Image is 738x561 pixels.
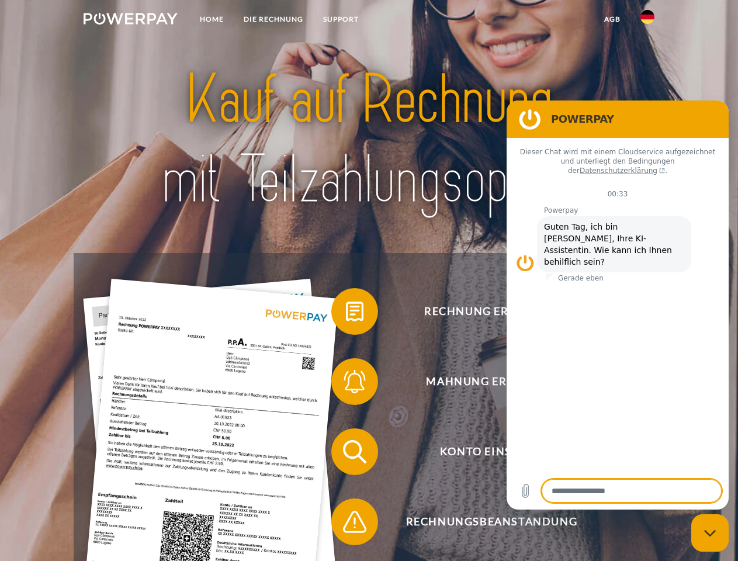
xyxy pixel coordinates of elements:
a: DIE RECHNUNG [234,9,313,30]
img: logo-powerpay-white.svg [84,13,178,25]
a: SUPPORT [313,9,369,30]
iframe: Schaltfläche zum Öffnen des Messaging-Fensters; Konversation läuft [691,514,729,552]
span: Rechnung erhalten? [348,288,635,335]
button: Mahnung erhalten? [331,358,635,405]
iframe: Messaging-Fenster [507,101,729,510]
span: Konto einsehen [348,428,635,475]
button: Konto einsehen [331,428,635,475]
img: qb_bell.svg [340,367,369,396]
a: Home [190,9,234,30]
button: Rechnungsbeanstandung [331,498,635,545]
img: qb_warning.svg [340,507,369,536]
span: Rechnungsbeanstandung [348,498,635,545]
button: Rechnung erhalten? [331,288,635,335]
img: qb_search.svg [340,437,369,466]
span: Mahnung erhalten? [348,358,635,405]
img: title-powerpay_de.svg [112,56,626,224]
img: qb_bill.svg [340,297,369,326]
img: de [640,10,654,24]
a: agb [594,9,630,30]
